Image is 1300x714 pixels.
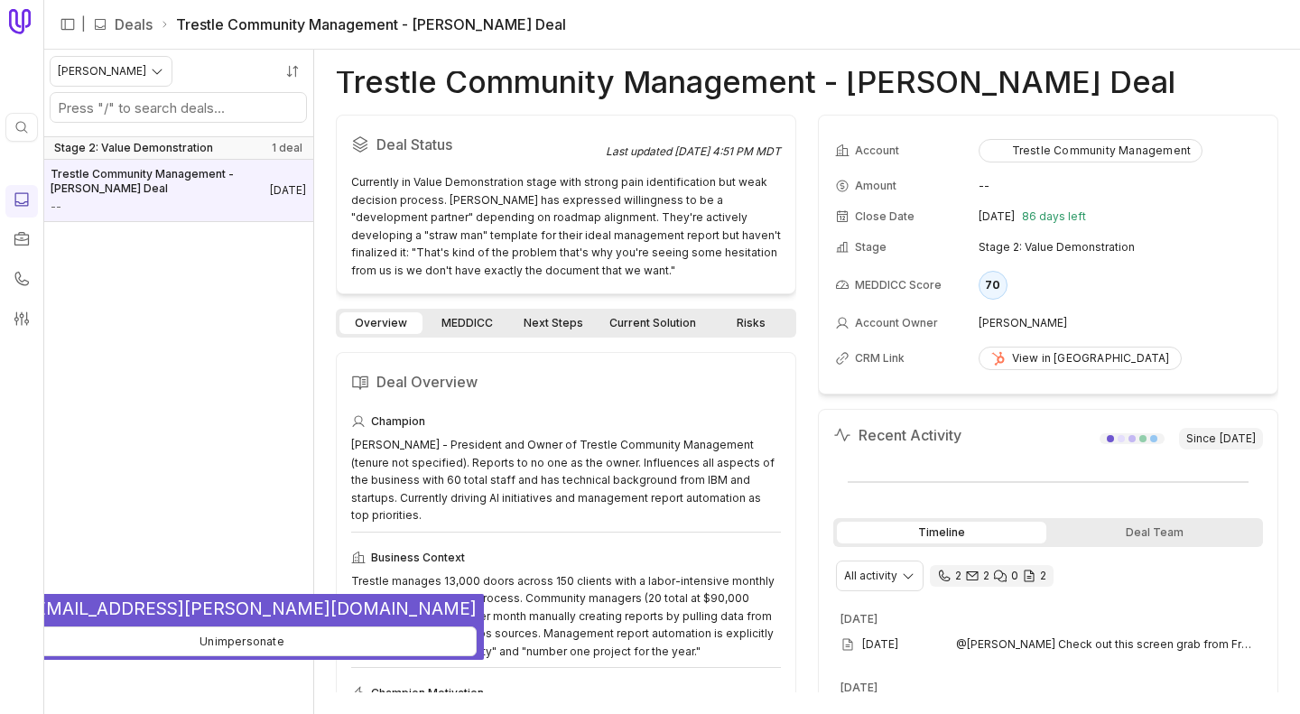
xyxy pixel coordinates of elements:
[979,309,1261,338] td: [PERSON_NAME]
[51,199,270,214] span: Amount
[979,233,1261,262] td: Stage 2: Value Demonstration
[862,637,898,652] time: [DATE]
[979,139,1203,162] button: Trestle Community Management
[855,351,905,366] span: CRM Link
[840,681,877,694] time: [DATE]
[351,547,781,569] div: Business Context
[51,93,306,122] input: Search deals by name
[1179,428,1263,450] span: Since
[855,316,938,330] span: Account Owner
[979,172,1261,200] td: --
[160,14,566,35] li: Trestle Community Management - [PERSON_NAME] Deal
[674,144,781,158] time: [DATE] 4:51 PM MDT
[270,183,306,198] time: Deal Close Date
[979,347,1182,370] a: View in [GEOGRAPHIC_DATA]
[990,351,1170,366] div: View in [GEOGRAPHIC_DATA]
[351,436,781,524] div: [PERSON_NAME] - President and Owner of Trestle Community Management (tenure not specified). Repor...
[855,240,887,255] span: Stage
[272,141,302,155] span: 1 deal
[1050,522,1259,543] div: Deal Team
[351,572,781,661] div: Trestle manages 13,000 doors across 150 clients with a labor-intensive monthly management reporti...
[710,312,794,334] a: Risks
[7,626,477,656] button: Unimpersonate
[606,144,781,159] div: Last updated
[351,130,606,159] h2: Deal Status
[279,58,306,85] button: Sort by
[855,179,896,193] span: Amount
[51,167,270,196] span: Trestle Community Management - [PERSON_NAME] Deal
[855,144,899,158] span: Account
[930,565,1054,587] div: 2 calls and 2 email threads
[990,144,1192,158] div: Trestle Community Management
[336,71,1175,93] h1: Trestle Community Management - [PERSON_NAME] Deal
[599,312,707,334] a: Current Solution
[979,271,1007,300] div: 70
[54,11,81,38] button: Expand sidebar
[351,411,781,432] div: Champion
[855,209,915,224] span: Close Date
[837,522,1046,543] div: Timeline
[426,312,509,334] a: MEDDICC
[833,424,961,446] h2: Recent Activity
[1220,431,1256,446] time: [DATE]
[956,637,1256,652] span: @[PERSON_NAME] Check out this screen grab from Frontsteps' website attached [URL][DOMAIN_NAME]
[7,598,477,619] span: 🥸 [EMAIL_ADDRESS][PERSON_NAME][DOMAIN_NAME]
[339,312,422,334] a: Overview
[979,209,1015,224] time: [DATE]
[54,141,213,155] span: Stage 2: Value Demonstration
[1022,209,1086,224] span: 86 days left
[351,682,781,704] div: Champion Motivation
[43,160,313,221] a: Trestle Community Management - [PERSON_NAME] Deal--[DATE]
[115,14,153,35] a: Deals
[855,278,942,292] span: MEDDICC Score
[43,50,314,714] nav: Deals
[512,312,595,334] a: Next Steps
[81,14,86,35] span: |
[840,612,877,626] time: [DATE]
[351,173,781,279] div: Currently in Value Demonstration stage with strong pain identification but weak decision process....
[351,367,781,396] h2: Deal Overview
